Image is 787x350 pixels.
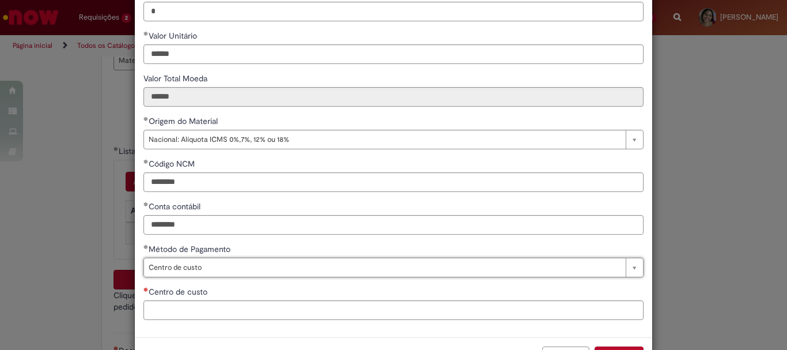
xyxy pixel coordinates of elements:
[149,116,220,126] span: Origem do Material
[149,244,233,254] span: Método de Pagamento
[149,201,203,212] span: Conta contábil
[149,130,620,149] span: Nacional: Alíquota ICMS 0%,7%, 12% ou 18%
[143,172,644,192] input: Código NCM
[143,73,210,84] span: Somente leitura - Valor Total Moeda
[149,258,620,277] span: Centro de custo
[143,244,149,249] span: Obrigatório Preenchido
[143,287,149,292] span: Necessários
[143,159,149,164] span: Obrigatório Preenchido
[143,116,149,121] span: Obrigatório Preenchido
[149,31,199,41] span: Valor Unitário
[143,202,149,206] span: Obrigatório Preenchido
[143,87,644,107] input: Valor Total Moeda
[143,31,149,36] span: Obrigatório Preenchido
[143,44,644,64] input: Valor Unitário
[143,215,644,235] input: Conta contábil
[149,159,197,169] span: Código NCM
[143,2,644,21] input: Quantidade
[149,287,210,297] span: Centro de custo
[143,300,644,320] input: Centro de custo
